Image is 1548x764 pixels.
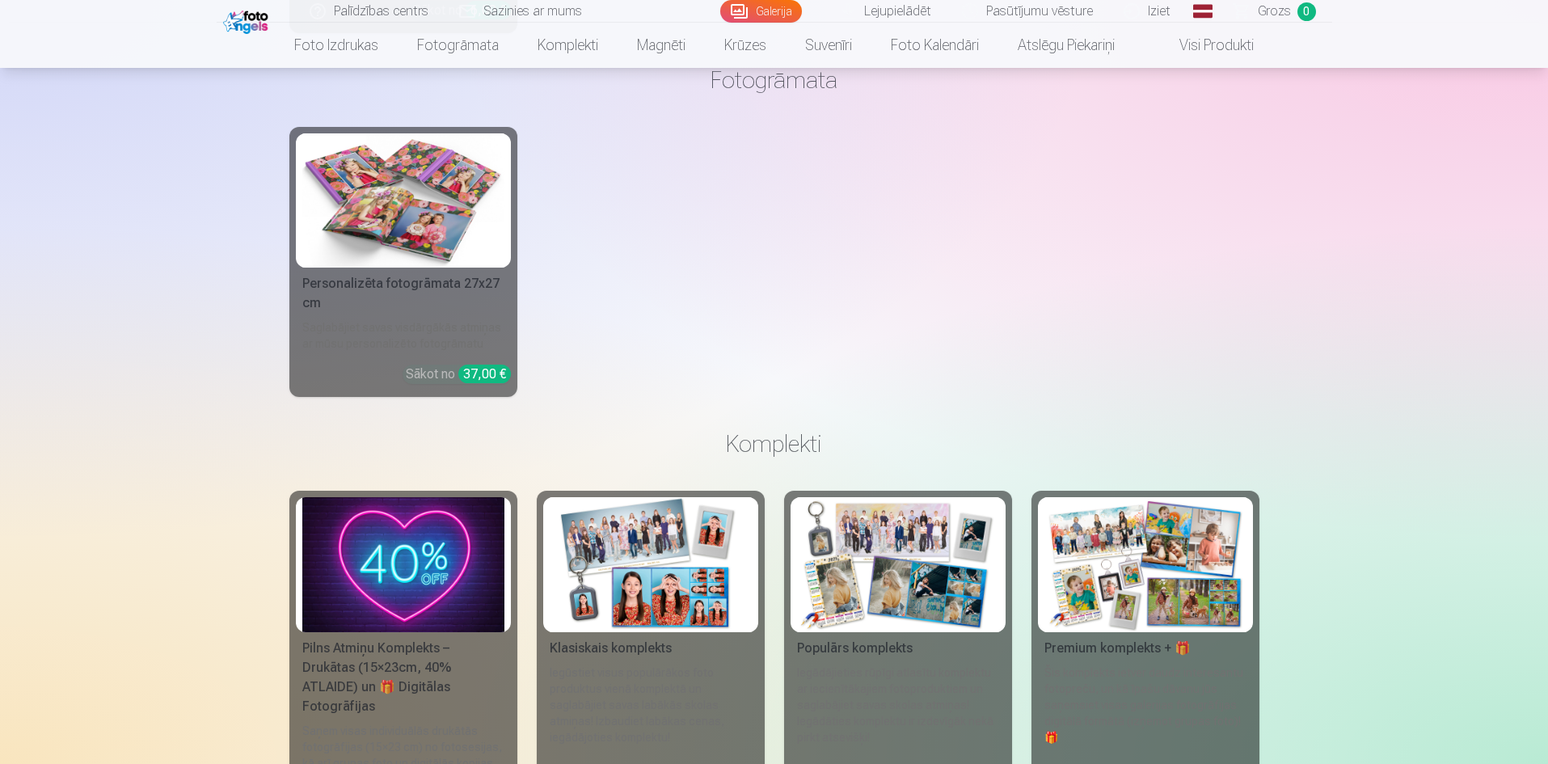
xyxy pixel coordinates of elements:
[797,497,999,632] img: Populārs komplekts
[289,127,517,398] a: Personalizēta fotogrāmata 27x27 cmPersonalizēta fotogrāmata 27x27 cmSaglabājiet savas visdārgākās...
[223,6,272,34] img: /fa1
[618,23,705,68] a: Magnēti
[275,23,398,68] a: Foto izdrukas
[296,319,511,352] div: Saglabājiet savas visdārgākās atmiņas ar mūsu personalizēto fotogrāmatu
[296,639,511,716] div: Pilns Atmiņu Komplekts – Drukātas (15×23cm, 40% ATLAIDE) un 🎁 Digitālas Fotogrāfijas
[998,23,1134,68] a: Atslēgu piekariņi
[406,365,511,384] div: Sākot no
[705,23,786,68] a: Krūzes
[302,65,1246,95] h3: Fotogrāmata
[1258,2,1291,21] span: Grozs
[786,23,871,68] a: Suvenīri
[302,429,1246,458] h3: Komplekti
[791,639,1006,658] div: Populārs komplekts
[1134,23,1273,68] a: Visi produkti
[871,23,998,68] a: Foto kalendāri
[296,274,511,313] div: Personalizēta fotogrāmata 27x27 cm
[398,23,518,68] a: Fotogrāmata
[458,365,511,383] div: 37,00 €
[302,133,504,268] img: Personalizēta fotogrāmata 27x27 cm
[543,639,758,658] div: Klasiskais komplekts
[1038,639,1253,658] div: Premium komplekts + 🎁
[1297,2,1316,21] span: 0
[1044,497,1246,632] img: Premium komplekts + 🎁
[550,497,752,632] img: Klasiskais komplekts
[518,23,618,68] a: Komplekti
[302,497,504,632] img: Pilns Atmiņu Komplekts – Drukātas (15×23cm, 40% ATLAIDE) un 🎁 Digitālas Fotogrāfijas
